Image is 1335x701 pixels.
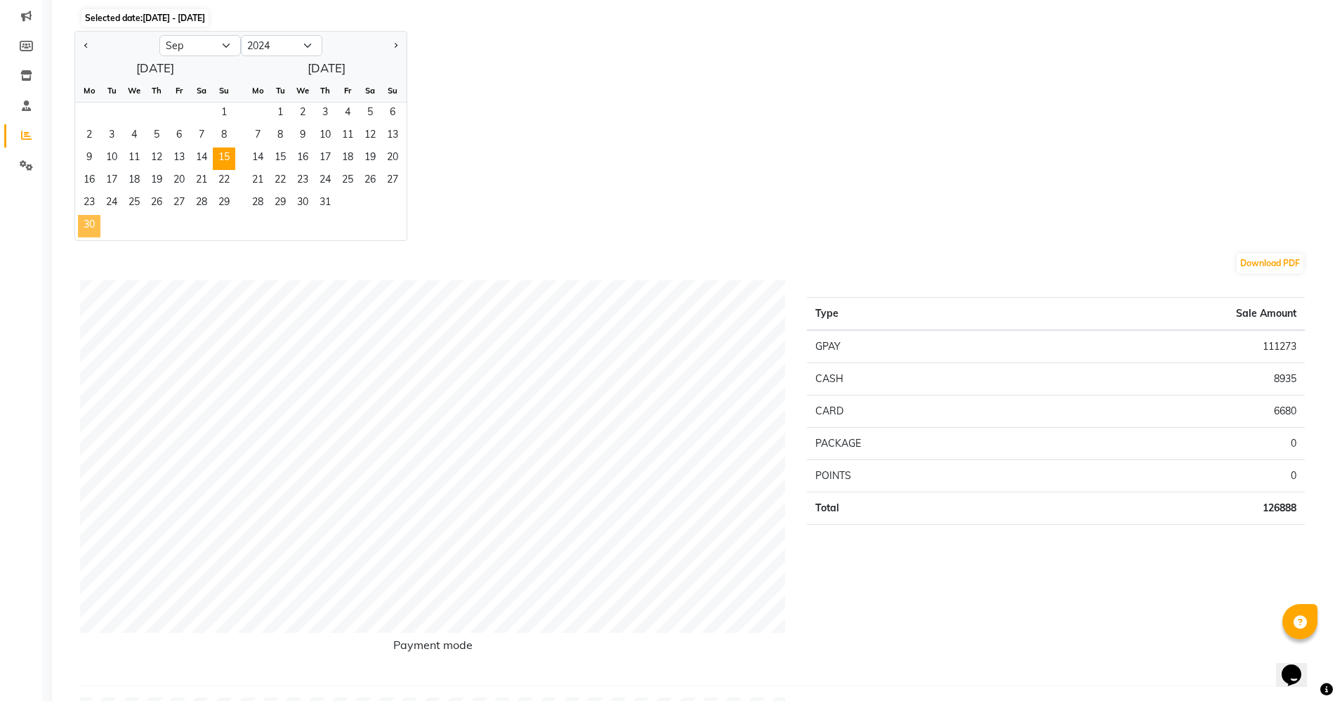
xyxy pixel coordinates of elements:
[100,125,123,148] div: Tuesday, September 3, 2024
[1030,330,1305,363] td: 111273
[190,192,213,215] span: 28
[246,170,269,192] span: 21
[190,125,213,148] span: 7
[336,103,359,125] div: Friday, October 4, 2024
[78,148,100,170] div: Monday, September 9, 2024
[213,170,235,192] span: 22
[190,192,213,215] div: Saturday, September 28, 2024
[168,192,190,215] div: Friday, September 27, 2024
[359,79,381,102] div: Sa
[1030,460,1305,492] td: 0
[123,79,145,102] div: We
[336,125,359,148] span: 11
[78,125,100,148] div: Monday, September 2, 2024
[246,192,269,215] span: 28
[168,79,190,102] div: Fr
[1030,395,1305,428] td: 6680
[246,148,269,170] div: Monday, October 14, 2024
[213,125,235,148] div: Sunday, September 8, 2024
[314,103,336,125] span: 3
[123,125,145,148] span: 4
[241,35,322,56] select: Select year
[291,170,314,192] div: Wednesday, October 23, 2024
[269,148,291,170] span: 15
[291,103,314,125] span: 2
[314,103,336,125] div: Thursday, October 3, 2024
[145,192,168,215] span: 26
[381,103,404,125] span: 6
[213,148,235,170] span: 15
[336,170,359,192] span: 25
[1237,254,1303,273] button: Download PDF
[807,395,1030,428] td: CARD
[1030,492,1305,525] td: 126888
[291,125,314,148] div: Wednesday, October 9, 2024
[269,79,291,102] div: Tu
[291,79,314,102] div: We
[145,125,168,148] div: Thursday, September 5, 2024
[390,34,401,57] button: Next month
[190,79,213,102] div: Sa
[213,79,235,102] div: Su
[80,638,786,657] h6: Payment mode
[359,148,381,170] div: Saturday, October 19, 2024
[359,125,381,148] div: Saturday, October 12, 2024
[314,148,336,170] span: 17
[336,125,359,148] div: Friday, October 11, 2024
[100,170,123,192] span: 17
[291,125,314,148] span: 9
[269,192,291,215] span: 29
[190,170,213,192] div: Saturday, September 21, 2024
[336,148,359,170] span: 18
[314,79,336,102] div: Th
[123,170,145,192] div: Wednesday, September 18, 2024
[145,148,168,170] span: 12
[78,215,100,237] span: 30
[145,170,168,192] div: Thursday, September 19, 2024
[145,170,168,192] span: 19
[123,192,145,215] div: Wednesday, September 25, 2024
[291,148,314,170] span: 16
[359,148,381,170] span: 19
[314,125,336,148] span: 10
[359,103,381,125] div: Saturday, October 5, 2024
[168,192,190,215] span: 27
[359,170,381,192] span: 26
[336,79,359,102] div: Fr
[1030,363,1305,395] td: 8935
[807,428,1030,460] td: PACKAGE
[168,170,190,192] div: Friday, September 20, 2024
[1030,298,1305,331] th: Sale Amount
[381,103,404,125] div: Sunday, October 6, 2024
[100,192,123,215] div: Tuesday, September 24, 2024
[246,125,269,148] span: 7
[168,148,190,170] span: 13
[291,192,314,215] div: Wednesday, October 30, 2024
[314,125,336,148] div: Thursday, October 10, 2024
[246,192,269,215] div: Monday, October 28, 2024
[100,125,123,148] span: 3
[336,103,359,125] span: 4
[381,125,404,148] div: Sunday, October 13, 2024
[269,148,291,170] div: Tuesday, October 15, 2024
[1276,645,1321,687] iframe: chat widget
[807,460,1030,492] td: POINTS
[78,148,100,170] span: 9
[269,125,291,148] div: Tuesday, October 8, 2024
[78,215,100,237] div: Monday, September 30, 2024
[807,298,1030,331] th: Type
[168,170,190,192] span: 20
[143,13,205,23] span: [DATE] - [DATE]
[291,192,314,215] span: 30
[246,79,269,102] div: Mo
[291,148,314,170] div: Wednesday, October 16, 2024
[213,170,235,192] div: Sunday, September 22, 2024
[381,125,404,148] span: 13
[78,170,100,192] div: Monday, September 16, 2024
[807,330,1030,363] td: GPAY
[78,79,100,102] div: Mo
[190,148,213,170] div: Saturday, September 14, 2024
[168,125,190,148] div: Friday, September 6, 2024
[190,148,213,170] span: 14
[1030,428,1305,460] td: 0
